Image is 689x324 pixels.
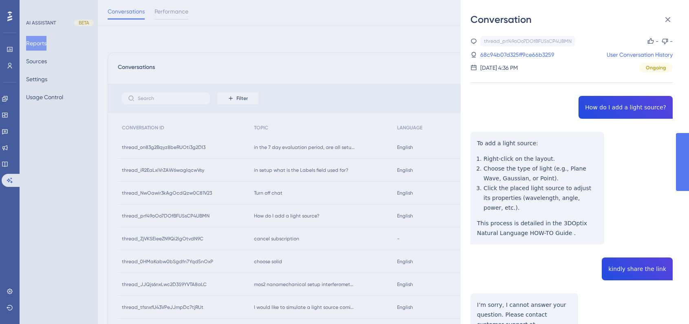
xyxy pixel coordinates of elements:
div: - [656,36,658,46]
span: Ongoing [646,64,666,71]
div: [DATE] 4:36 PM [480,63,518,73]
a: 68c94b07d325ff9ce66b3259 [480,50,554,60]
div: thread_prf49oOo7DOfBFUSsCP4UBMN [484,38,572,44]
div: Conversation [470,13,679,26]
a: User Conversation History [607,50,673,60]
iframe: UserGuiding AI Assistant Launcher [655,292,679,316]
div: - [670,36,673,46]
